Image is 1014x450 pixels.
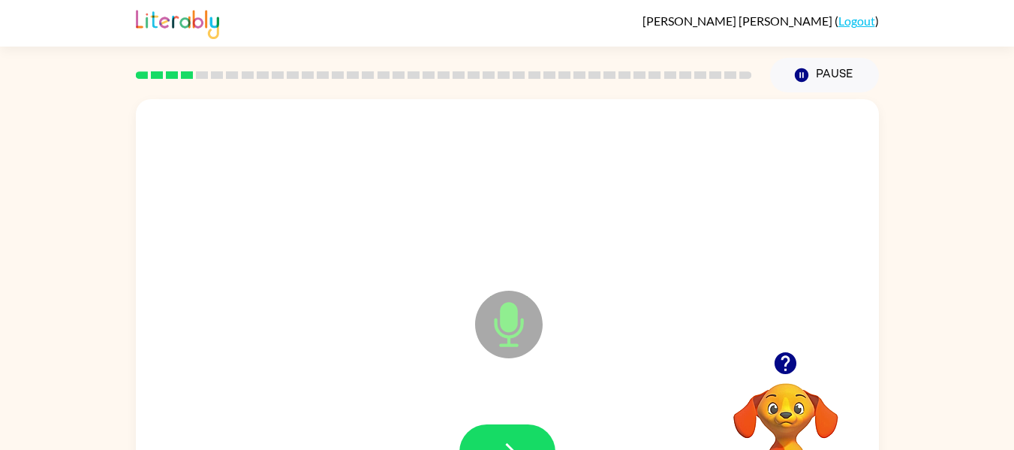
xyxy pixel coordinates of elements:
a: Logout [838,14,875,28]
img: Literably [136,6,219,39]
button: Pause [770,58,879,92]
span: [PERSON_NAME] [PERSON_NAME] [642,14,835,28]
div: ( ) [642,14,879,28]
